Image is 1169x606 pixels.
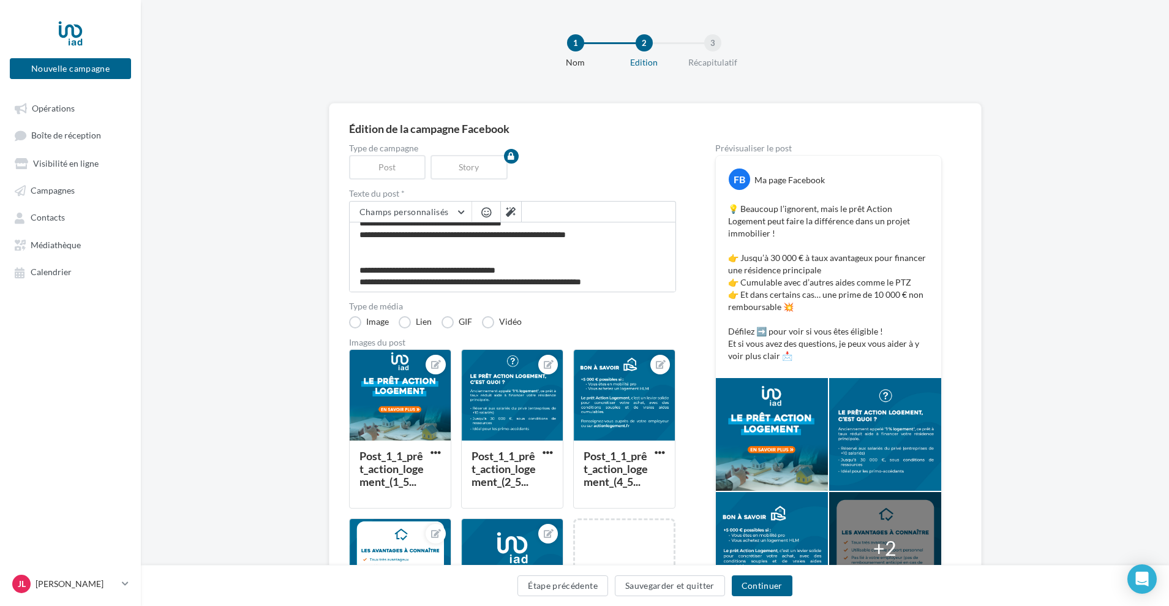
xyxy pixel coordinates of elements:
div: FB [729,169,750,190]
button: Sauvegarder et quitter [615,575,725,596]
label: Vidéo [482,316,522,328]
span: Opérations [32,103,75,113]
a: Visibilité en ligne [7,152,133,174]
p: 💡 Beaucoup l’ignorent, mais le prêt Action Logement peut faire la différence dans un projet immob... [728,203,929,362]
a: Opérations [7,97,133,119]
span: Campagnes [31,185,75,195]
a: Médiathèque [7,233,133,256]
p: [PERSON_NAME] [36,578,117,590]
button: Champs personnalisés [350,202,472,222]
button: Étape précédente [517,575,608,596]
label: Image [349,316,389,328]
div: Prévisualiser le post [715,144,942,153]
button: Nouvelle campagne [10,58,131,79]
label: Texte du post * [349,189,676,198]
div: Ma page Facebook [754,174,825,186]
div: Post_1_1_prêt_action_logement_(1_5... [359,449,424,488]
label: Lien [399,316,432,328]
span: JL [18,578,26,590]
a: Boîte de réception [7,124,133,146]
div: Edition [605,56,683,69]
a: Calendrier [7,260,133,282]
label: Type de média [349,302,676,311]
div: 3 [704,34,721,51]
div: Édition de la campagne Facebook [349,123,961,134]
div: Images du post [349,338,676,347]
div: Post_1_1_prêt_action_logement_(4_5... [584,449,648,488]
div: Open Intercom Messenger [1127,564,1157,594]
span: Médiathèque [31,240,81,250]
a: Campagnes [7,179,133,201]
label: Type de campagne [349,144,676,153]
label: GIF [442,316,472,328]
div: 2 [636,34,653,51]
div: 1 [567,34,584,51]
span: Champs personnalisés [359,206,449,217]
div: Récapitulatif [674,56,752,69]
div: Post_1_1_prêt_action_logement_(2_5... [472,449,536,488]
a: JL [PERSON_NAME] [10,572,131,596]
span: Calendrier [31,267,72,278]
span: Visibilité en ligne [33,158,99,169]
div: +2 [873,534,896,562]
span: Boîte de réception [31,131,101,141]
button: Continuer [732,575,792,596]
div: Nom [536,56,615,69]
a: Contacts [7,206,133,228]
span: Contacts [31,213,65,223]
